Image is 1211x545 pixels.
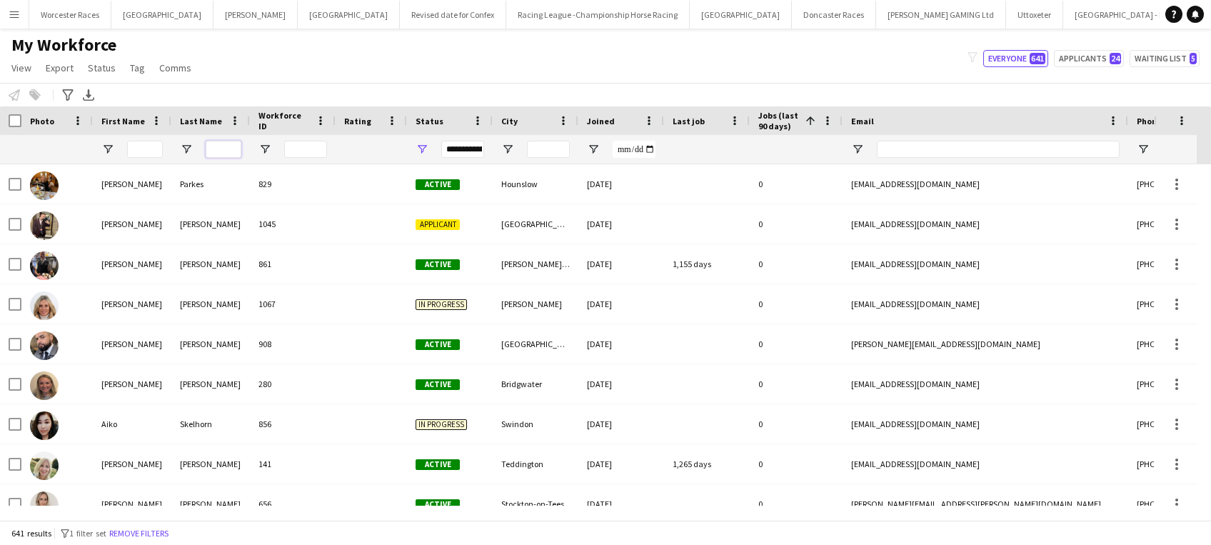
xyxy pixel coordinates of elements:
div: [EMAIL_ADDRESS][DOMAIN_NAME] [843,444,1128,484]
div: [PERSON_NAME] [171,284,250,324]
img: Alex Paladino [30,451,59,480]
button: Open Filter Menu [416,143,428,156]
img: Adam Craig [30,211,59,240]
span: Active [416,379,460,390]
a: Tag [124,59,151,77]
div: 0 [750,364,843,404]
span: Active [416,339,460,350]
div: [EMAIL_ADDRESS][DOMAIN_NAME] [843,244,1128,284]
input: City Filter Input [527,141,570,158]
div: [PERSON_NAME] [171,324,250,364]
div: [GEOGRAPHIC_DATA] [493,324,578,364]
button: Worcester Races [29,1,111,29]
div: 656 [250,484,336,524]
div: Bridgwater [493,364,578,404]
span: 5 [1190,53,1197,64]
div: 0 [750,444,843,484]
div: Hounslow [493,164,578,204]
img: Adrienne Williams [30,371,59,400]
button: Open Filter Menu [180,143,193,156]
span: Active [416,179,460,190]
div: [PERSON_NAME] [171,204,250,244]
input: Last Name Filter Input [206,141,241,158]
div: 280 [250,364,336,404]
div: [PERSON_NAME] [93,244,171,284]
button: [GEOGRAPHIC_DATA] [298,1,400,29]
div: Skelhorn [171,404,250,444]
span: In progress [416,419,467,430]
span: Phone [1137,116,1162,126]
span: Jobs (last 90 days) [758,110,800,131]
button: Open Filter Menu [587,143,600,156]
span: 24 [1110,53,1121,64]
a: Status [82,59,121,77]
button: Doncaster Races [792,1,876,29]
button: Open Filter Menu [258,143,271,156]
input: Workforce ID Filter Input [284,141,327,158]
div: [DATE] [578,244,664,284]
button: [PERSON_NAME] GAMING Ltd [876,1,1006,29]
div: [DATE] [578,164,664,204]
div: [PERSON_NAME][EMAIL_ADDRESS][PERSON_NAME][DOMAIN_NAME] [843,484,1128,524]
img: Aiko Skelhorn [30,411,59,440]
button: [PERSON_NAME] [213,1,298,29]
button: Open Filter Menu [501,143,514,156]
a: View [6,59,37,77]
div: [DATE] [578,324,664,364]
button: [GEOGRAPHIC_DATA] [690,1,792,29]
div: [PERSON_NAME] [171,444,250,484]
div: [DATE] [578,204,664,244]
span: Comms [159,61,191,74]
div: 856 [250,404,336,444]
div: 0 [750,164,843,204]
div: [PERSON_NAME] [93,284,171,324]
img: Adriano Attanasio [30,331,59,360]
div: [PERSON_NAME] [93,164,171,204]
span: Workforce ID [258,110,310,131]
button: Open Filter Menu [101,143,114,156]
div: Aiko [93,404,171,444]
button: Open Filter Menu [851,143,864,156]
div: 1045 [250,204,336,244]
span: First Name [101,116,145,126]
div: 141 [250,444,336,484]
div: [DATE] [578,484,664,524]
div: [DATE] [578,364,664,404]
span: Status [416,116,443,126]
span: Last Name [180,116,222,126]
div: 0 [750,204,843,244]
button: Open Filter Menu [1137,143,1150,156]
div: Parkes [171,164,250,204]
app-action-btn: Export XLSX [80,86,97,104]
button: Waiting list5 [1130,50,1200,67]
div: [PERSON_NAME] [93,204,171,244]
span: My Workforce [11,34,116,56]
div: Stockton-on-Tees [493,484,578,524]
span: City [501,116,518,126]
div: [DATE] [578,404,664,444]
div: [PERSON_NAME] Coldfield [493,244,578,284]
div: 0 [750,404,843,444]
span: Last job [673,116,705,126]
div: [EMAIL_ADDRESS][DOMAIN_NAME] [843,204,1128,244]
a: Comms [154,59,197,77]
div: [DATE] [578,444,664,484]
div: 0 [750,484,843,524]
button: Uttoxeter [1006,1,1063,29]
div: [PERSON_NAME][EMAIL_ADDRESS][DOMAIN_NAME] [843,324,1128,364]
button: Revised date for Confex [400,1,506,29]
span: View [11,61,31,74]
img: Adam Tumelty [30,251,59,280]
div: [PERSON_NAME] [171,244,250,284]
span: Joined [587,116,615,126]
div: [PERSON_NAME] [171,364,250,404]
img: Adele Watkins [30,291,59,320]
img: Alex Petre [30,491,59,520]
div: 1067 [250,284,336,324]
button: Racing League -Championship Horse Racing [506,1,690,29]
span: Status [88,61,116,74]
div: [GEOGRAPHIC_DATA] [493,204,578,244]
span: Photo [30,116,54,126]
div: 908 [250,324,336,364]
div: [PERSON_NAME] [93,484,171,524]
